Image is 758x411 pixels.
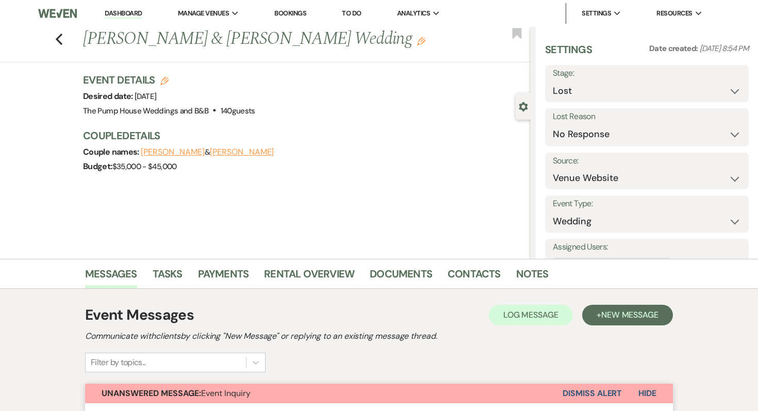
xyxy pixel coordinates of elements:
button: Dismiss Alert [563,384,622,403]
label: Lost Reason [553,109,741,124]
a: Contacts [448,266,501,288]
span: [DATE] [135,91,156,102]
div: Pump House Bed & Breakfast [554,257,659,272]
span: New Message [601,309,658,320]
a: Tasks [153,266,183,288]
a: Messages [85,266,137,288]
h3: Couple Details [83,128,520,143]
button: +New Message [582,305,673,325]
h3: Settings [545,42,592,65]
span: Desired date: [83,91,135,102]
button: [PERSON_NAME] [210,148,274,156]
label: Assigned Users: [553,240,741,255]
h2: Communicate with clients by clicking "New Message" or replying to an existing message thread. [85,330,673,342]
div: Filter by topics... [91,356,146,369]
span: 140 guests [221,106,255,116]
button: Edit [417,36,425,45]
span: Date created: [649,43,700,54]
span: Event Inquiry [102,388,251,399]
span: Hide [638,388,656,399]
a: Documents [370,266,432,288]
img: Weven Logo [38,3,77,24]
span: Resources [656,8,692,19]
h3: Event Details [83,73,255,87]
a: Bookings [274,9,306,18]
button: Log Message [489,305,573,325]
a: Dashboard [105,9,142,19]
label: Stage: [553,66,741,81]
span: $35,000 - $45,000 [112,161,177,172]
h1: [PERSON_NAME] & [PERSON_NAME] Wedding [83,27,437,52]
a: Rental Overview [264,266,354,288]
span: & [141,147,274,157]
button: [PERSON_NAME] [141,148,205,156]
span: Manage Venues [178,8,229,19]
button: Hide [622,384,673,403]
span: Analytics [397,8,430,19]
label: Source: [553,154,741,169]
span: [DATE] 8:54 PM [700,43,749,54]
button: Unanswered Message:Event Inquiry [85,384,563,403]
span: Log Message [503,309,558,320]
a: To Do [342,9,361,18]
strong: Unanswered Message: [102,388,201,399]
h1: Event Messages [85,304,194,326]
button: Close lead details [519,101,528,111]
span: The Pump House Weddings and B&B [83,106,208,116]
a: Payments [198,266,249,288]
span: Budget: [83,161,112,172]
span: Settings [582,8,611,19]
label: Event Type: [553,196,741,211]
span: Couple names: [83,146,141,157]
a: Notes [516,266,549,288]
